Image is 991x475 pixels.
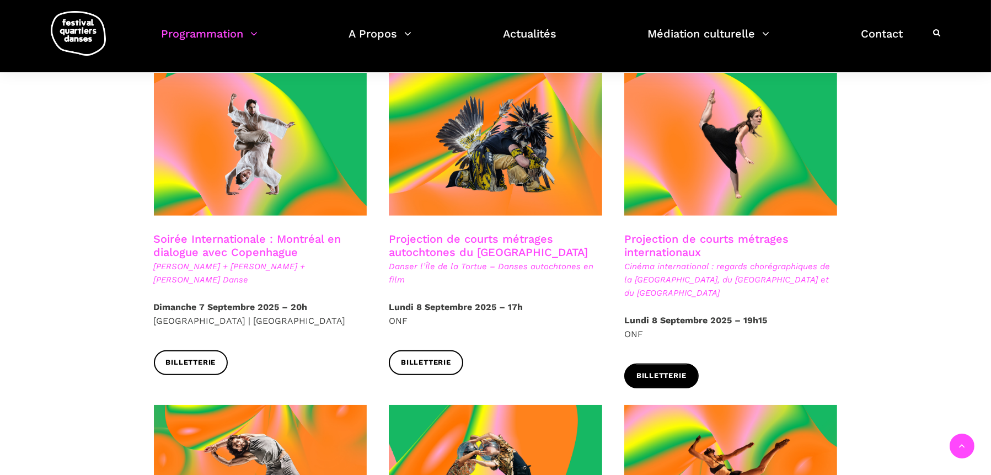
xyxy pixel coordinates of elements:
a: A Propos [349,24,412,57]
a: Billetterie [389,350,463,375]
a: Soirée Internationale : Montréal en dialogue avec Copenhague [154,232,341,259]
h3: Projection de courts métrages autochtones du [GEOGRAPHIC_DATA] [389,232,602,260]
strong: Lundi 8 Septembre 2025 – 17h [389,302,523,312]
span: Billetterie [166,357,216,369]
a: Programmation [161,24,258,57]
p: ONF [624,313,838,341]
strong: Dimanche 7 Septembre 2025 – 20h [154,302,308,312]
img: logo-fqd-med [51,11,106,56]
a: Billetterie [154,350,228,375]
a: Médiation culturelle [648,24,770,57]
span: Billetterie [401,357,451,369]
span: Danser l’Île de la Tortue – Danses autochtones en film [389,260,602,286]
span: [PERSON_NAME] + [PERSON_NAME] + [PERSON_NAME] Danse [154,260,367,286]
p: [GEOGRAPHIC_DATA] | [GEOGRAPHIC_DATA] [154,300,367,328]
a: Billetterie [624,364,699,388]
span: Cinéma international : regards chorégraphiques de la [GEOGRAPHIC_DATA], du [GEOGRAPHIC_DATA] et d... [624,260,838,300]
a: Contact [861,24,903,57]
p: ONF [389,300,602,328]
span: Billetterie [636,370,687,382]
h3: Projection de courts métrages internationaux [624,232,838,260]
a: Actualités [503,24,556,57]
strong: Lundi 8 Septembre 2025 – 19h15 [624,315,767,325]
